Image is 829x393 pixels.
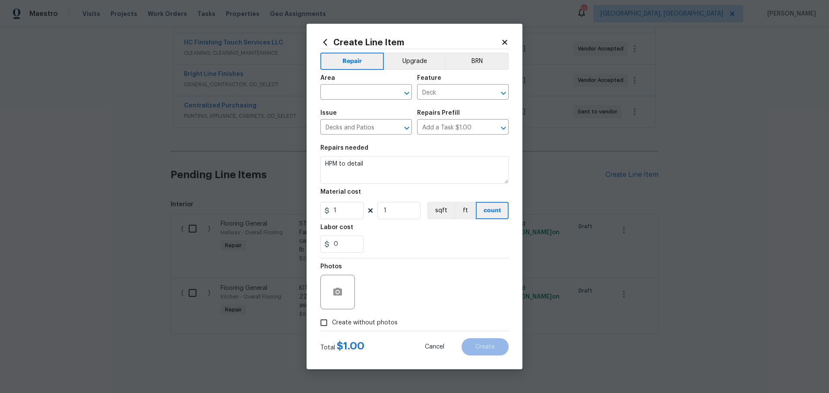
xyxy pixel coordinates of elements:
[454,202,476,219] button: ft
[425,344,444,350] span: Cancel
[445,53,509,70] button: BRN
[401,122,413,134] button: Open
[332,318,398,327] span: Create without photos
[427,202,454,219] button: sqft
[476,202,509,219] button: count
[417,110,460,116] h5: Repairs Prefill
[320,224,353,230] h5: Labor cost
[417,75,441,81] h5: Feature
[462,338,509,355] button: Create
[320,145,368,151] h5: Repairs needed
[384,53,446,70] button: Upgrade
[475,344,495,350] span: Create
[320,53,384,70] button: Repair
[320,75,335,81] h5: Area
[320,110,337,116] h5: Issue
[401,87,413,99] button: Open
[320,38,501,47] h2: Create Line Item
[497,122,509,134] button: Open
[320,156,509,184] textarea: HPM to detail
[320,189,361,195] h5: Material cost
[497,87,509,99] button: Open
[320,264,342,270] h5: Photos
[337,341,364,351] span: $ 1.00
[411,338,458,355] button: Cancel
[320,342,364,352] div: Total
